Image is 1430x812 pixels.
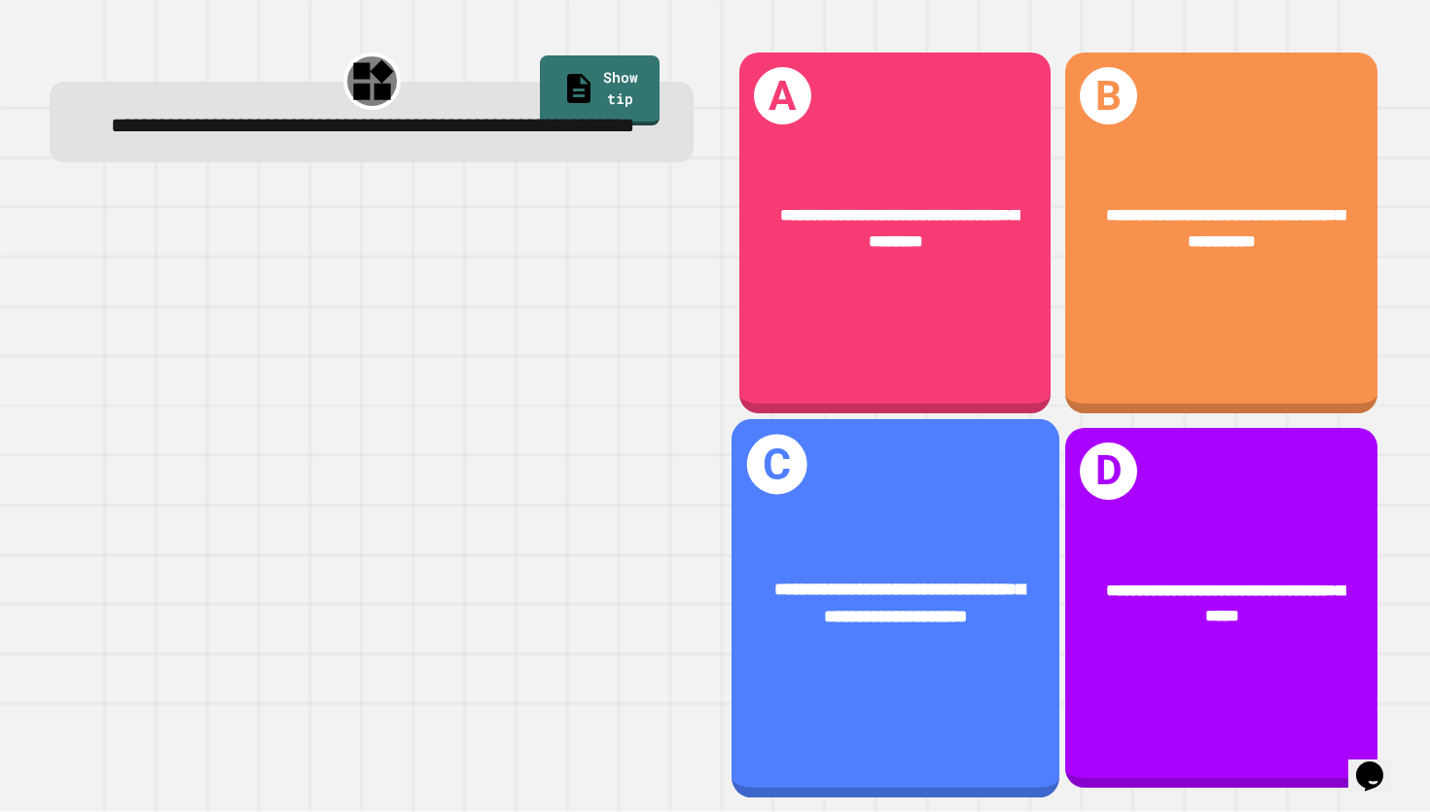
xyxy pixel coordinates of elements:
h1: A [754,67,811,124]
h1: D [1080,442,1137,500]
h1: B [1080,67,1137,124]
a: Show tip [540,55,660,125]
h1: C [746,434,806,494]
iframe: chat widget [1348,734,1411,793]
